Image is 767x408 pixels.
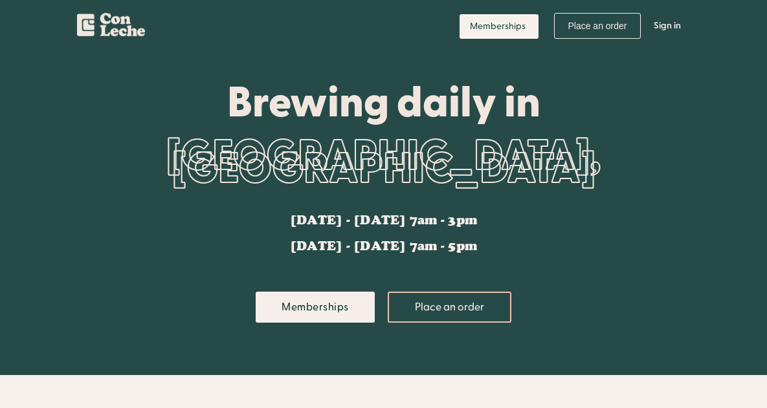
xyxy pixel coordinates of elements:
a: Place an order [554,13,640,39]
a: Sign in [644,6,691,45]
a: Memberships [256,292,375,323]
a: home [77,6,145,41]
a: Memberships [460,14,539,39]
div: Brewing daily in [80,79,688,124]
div: [DATE] - [DATE] 7am - 3pm [DATE] - [DATE] 7am - 5pm [290,214,477,253]
a: Place an order [388,292,511,323]
div: [GEOGRAPHIC_DATA], [GEOGRAPHIC_DATA] [80,124,688,202]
